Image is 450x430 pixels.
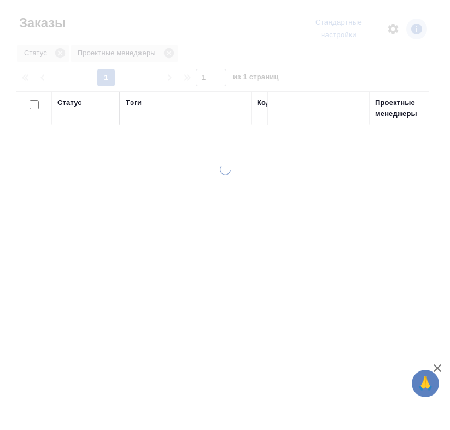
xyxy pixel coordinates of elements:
div: Проектные менеджеры [375,97,428,119]
button: 🙏 [412,370,439,397]
span: 🙏 [416,372,435,395]
div: Код [257,97,270,108]
div: Статус [57,97,82,108]
div: Тэги [126,97,142,108]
